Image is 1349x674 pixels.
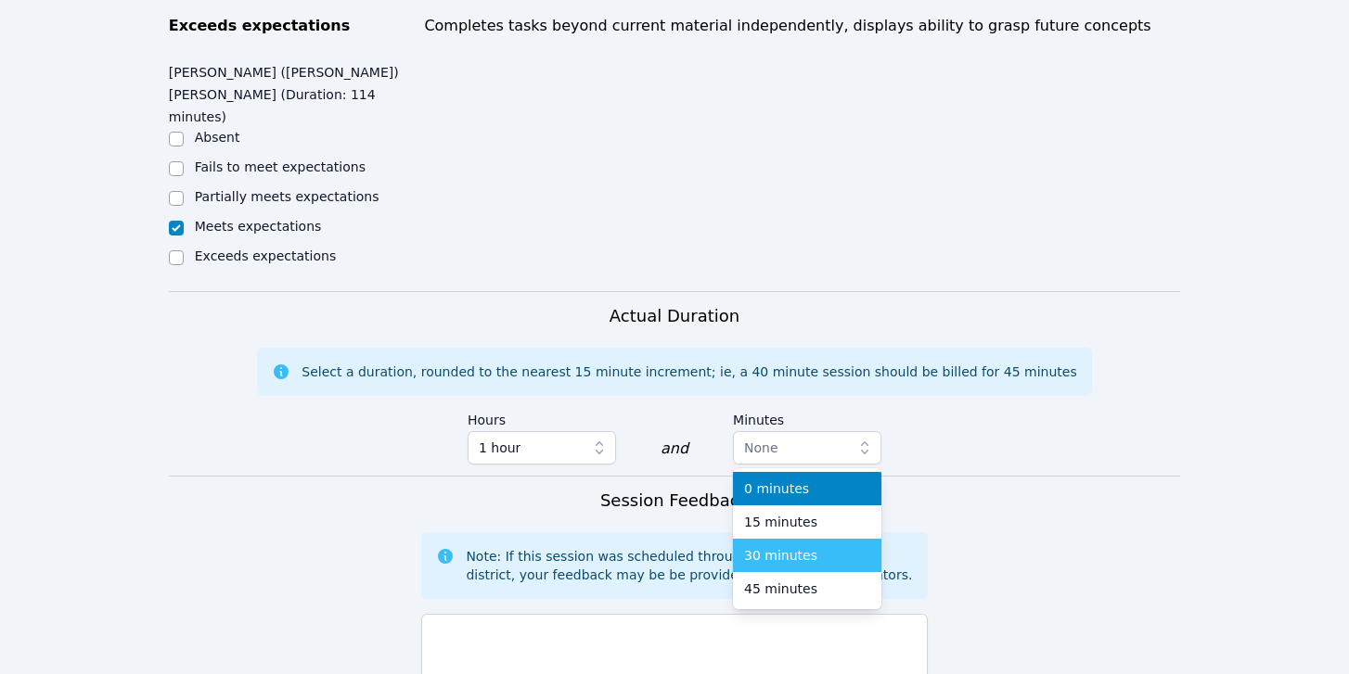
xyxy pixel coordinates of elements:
[195,189,379,204] label: Partially meets expectations
[744,546,817,565] span: 30 minutes
[302,362,1076,381] div: Select a duration, rounded to the nearest 15 minute increment; ie, a 40 minute session should be ...
[468,431,616,464] button: 1 hour
[195,159,366,174] label: Fails to meet expectations
[733,431,881,464] button: None
[744,513,817,531] span: 15 minutes
[195,248,336,263] label: Exceeds expectations
[744,579,817,598] span: 45 minutes
[466,547,912,584] div: Note: If this session was scheduled through an organization or district, your feedback may be be ...
[195,130,240,145] label: Absent
[479,437,520,459] span: 1 hour
[744,440,778,455] span: None
[424,15,1180,37] div: Completes tasks beyond current material independently, displays ability to grasp future concepts
[744,479,809,498] span: 0 minutes
[610,303,739,329] h3: Actual Duration
[733,468,881,609] ul: None
[195,219,322,234] label: Meets expectations
[169,56,422,128] legend: [PERSON_NAME] ([PERSON_NAME]) [PERSON_NAME] (Duration: 114 minutes)
[468,403,616,431] label: Hours
[661,438,688,460] div: and
[169,15,414,37] div: Exceeds expectations
[600,488,749,514] h3: Session Feedback
[733,403,881,431] label: Minutes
